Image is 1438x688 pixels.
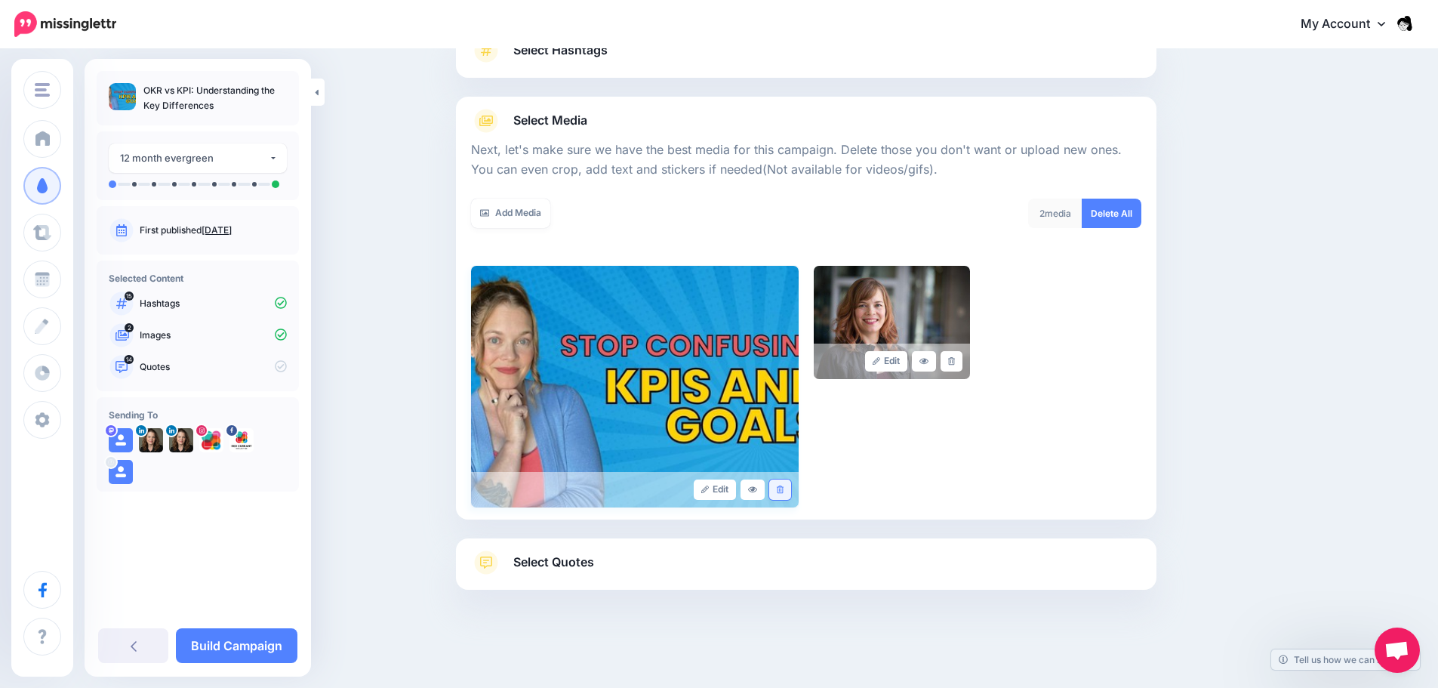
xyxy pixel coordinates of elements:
span: 15 [125,292,134,301]
a: [DATE] [202,224,232,236]
a: Select Media [471,109,1141,133]
p: First published [140,224,287,237]
a: Select Quotes [471,551,1141,590]
a: Delete All [1082,199,1141,228]
span: 2 [125,323,134,332]
div: 12 month evergreen [120,150,269,167]
span: Select Media [513,110,587,131]
h4: Sending To [109,409,287,421]
img: menu.png [35,83,50,97]
p: OKR vs KPI: Understanding the Key Differences [143,83,287,113]
img: user_default_image.png [109,428,133,452]
button: 12 month evergreen [109,143,287,173]
a: Edit [694,480,737,500]
img: 291631333_464809612316939_1702899811763182457_n-bsa127698.png [229,428,254,452]
img: cbaf3effea56cf16774d82481ed693a6_large.jpg [814,266,970,379]
img: user_default_image.png [109,460,133,484]
span: Select Quotes [513,552,594,572]
img: 1747708894787-72000.png [139,428,163,452]
div: Select Media [471,133,1141,508]
p: Next, let's make sure we have the best media for this campaign. Delete those you don't want or up... [471,140,1141,180]
img: 1747708894787-72000.png [169,428,193,452]
p: Images [140,329,287,342]
a: Open chat [1375,628,1420,673]
a: Add Media [471,199,550,228]
span: 2 [1039,208,1045,219]
img: 162079404_238686777936684_4336106398136497484_n-bsa127696.jpg [199,428,223,452]
div: media [1028,199,1082,228]
a: My Account [1286,6,1415,43]
a: Edit [865,351,908,372]
img: e765902c9f75aa013f3746c7ff05d6b1_thumb.jpg [109,83,136,110]
p: Quotes [140,360,287,374]
p: Hashtags [140,297,287,310]
a: Select Hashtags [471,39,1141,78]
span: 14 [125,355,134,364]
a: Tell us how we can improve [1271,649,1420,670]
span: Select Hashtags [513,40,608,60]
img: Missinglettr [14,11,116,37]
h4: Selected Content [109,273,287,284]
img: e765902c9f75aa013f3746c7ff05d6b1_large.jpg [471,266,799,508]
